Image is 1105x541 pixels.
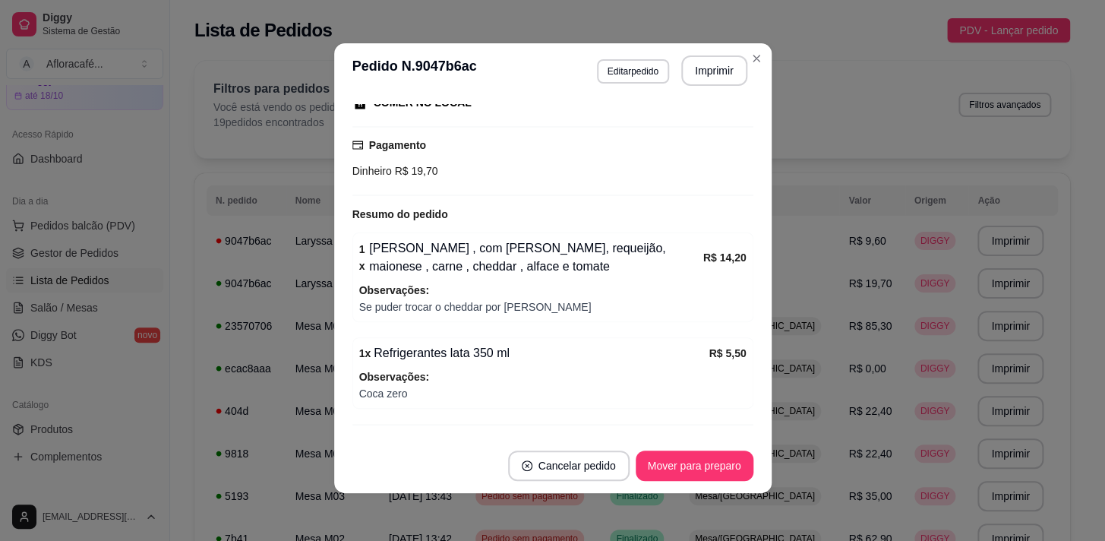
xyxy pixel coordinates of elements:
[352,55,477,86] h3: Pedido N. 9047b6ac
[508,451,630,481] button: close-circleCancelar pedido
[359,239,703,276] div: [PERSON_NAME] , com [PERSON_NAME], requeijão, maionese , carne , cheddar , alface e tomate
[352,140,363,150] span: credit-card
[359,284,430,296] strong: Observações:
[681,55,747,86] button: Imprimir
[359,299,747,315] span: Se puder trocar o cheddar por [PERSON_NAME]
[352,165,392,177] span: Dinheiro
[597,59,669,84] button: Editarpedido
[352,208,448,220] strong: Resumo do pedido
[359,347,371,359] strong: 1 x
[369,139,426,151] strong: Pagamento
[392,165,438,177] span: R$ 19,70
[359,344,709,362] div: Refrigerantes lata 350 ml
[359,385,747,402] span: Coca zero
[636,451,753,481] button: Mover para preparo
[522,460,532,471] span: close-circle
[744,46,769,71] button: Close
[703,252,747,264] strong: R$ 14,20
[709,347,746,359] strong: R$ 5,50
[359,243,365,272] strong: 1 x
[359,371,430,383] strong: Observações:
